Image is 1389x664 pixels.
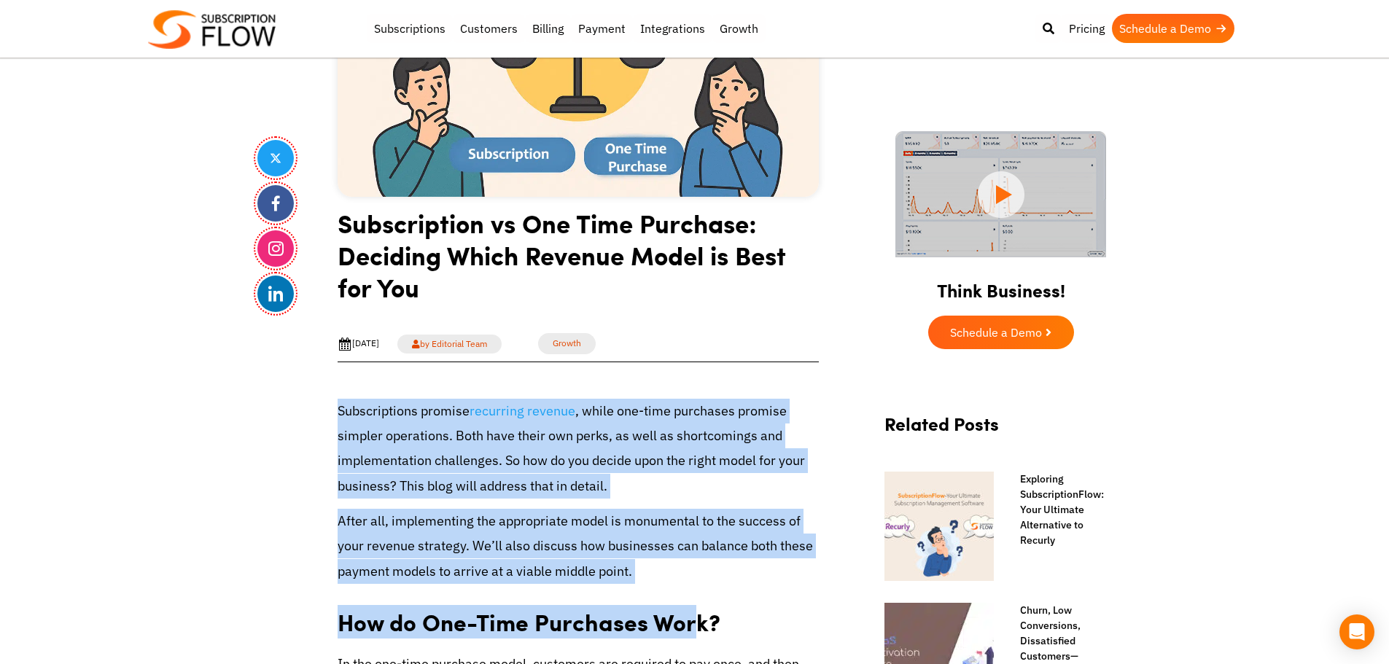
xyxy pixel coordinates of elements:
[884,413,1118,449] h2: Related Posts
[538,333,596,354] a: Growth
[148,10,276,49] img: Subscriptionflow
[338,399,819,499] p: Subscriptions promise , while one-time purchases promise simpler operations. Both have their own ...
[571,14,633,43] a: Payment
[895,131,1106,257] img: intro video
[367,14,453,43] a: Subscriptions
[928,316,1074,349] a: Schedule a Demo
[338,337,379,351] div: [DATE]
[950,327,1042,338] span: Schedule a Demo
[525,14,571,43] a: Billing
[1112,14,1234,43] a: Schedule a Demo
[884,472,994,581] img: Alternative to Recurly
[870,262,1132,308] h2: Think Business!
[1339,614,1374,649] div: Open Intercom Messenger
[338,605,720,638] strong: How do One-Time Purchases Work?
[712,14,766,43] a: Growth
[453,14,525,43] a: Customers
[397,335,502,354] a: by Editorial Team
[633,14,712,43] a: Integrations
[1062,14,1112,43] a: Pricing
[338,207,819,314] h1: Subscription vs One Time Purchase: Deciding Which Revenue Model is Best for You
[338,509,819,584] p: After all, implementing the appropriate model is monumental to the success of your revenue strate...
[1005,472,1118,548] a: Exploring SubscriptionFlow: Your Ultimate Alternative to Recurly
[470,402,575,419] a: recurring revenue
